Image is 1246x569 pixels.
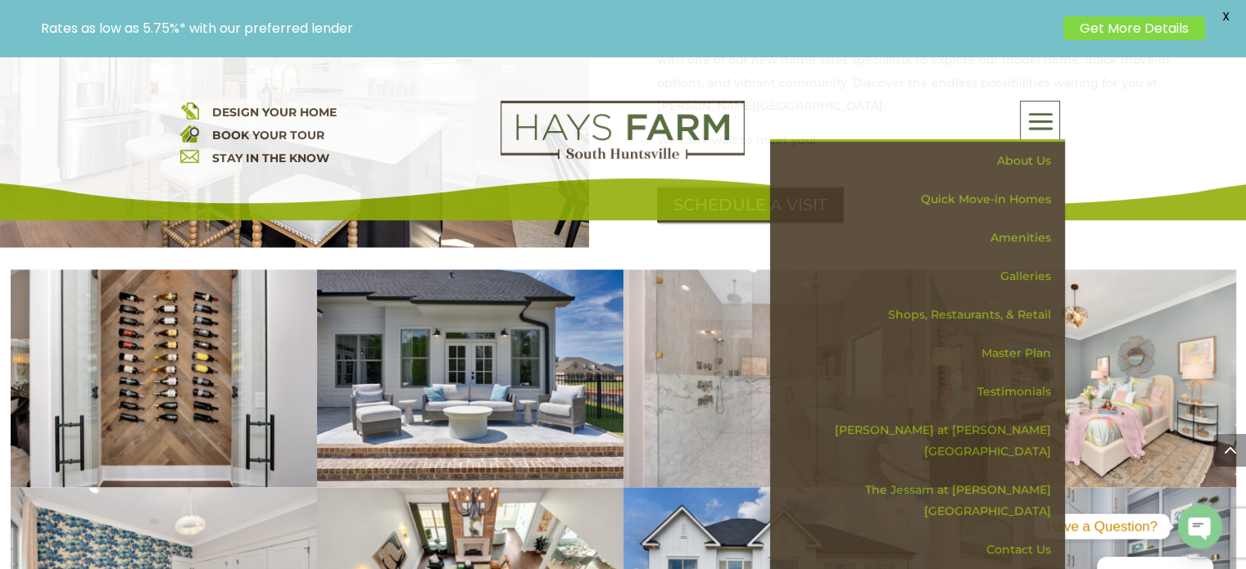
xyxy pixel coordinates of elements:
[180,124,199,142] img: book your home tour
[211,128,324,142] a: BOOK YOUR TOUR
[782,471,1065,531] a: The Jessam at [PERSON_NAME][GEOGRAPHIC_DATA]
[782,334,1065,373] a: Master Plan
[623,269,930,487] img: 2106-Forest-Gate-61-400x284.jpg
[782,257,1065,296] a: Galleries
[782,180,1065,219] a: Quick Move-in Homes
[1063,16,1205,40] a: Get More Details
[211,151,328,165] a: STAY IN THE KNOW
[930,269,1236,487] img: 2106-Forest-Gate-82-400x284.jpg
[782,296,1065,334] a: Shops, Restaurants, & Retail
[180,101,199,120] img: design your home
[41,20,1055,36] p: Rates as low as 5.75%* with our preferred lender
[317,269,623,487] img: 2106-Forest-Gate-8-400x284.jpg
[782,531,1065,569] a: Contact Us
[1213,4,1238,29] span: X
[211,105,336,120] a: DESIGN YOUR HOME
[782,142,1065,180] a: About Us
[782,373,1065,411] a: Testimonials
[782,219,1065,257] a: Amenities
[501,148,745,163] a: hays farm homes huntsville development
[11,269,317,487] img: 2106-Forest-Gate-27-400x284.jpg
[782,411,1065,471] a: [PERSON_NAME] at [PERSON_NAME][GEOGRAPHIC_DATA]
[501,101,745,160] img: Logo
